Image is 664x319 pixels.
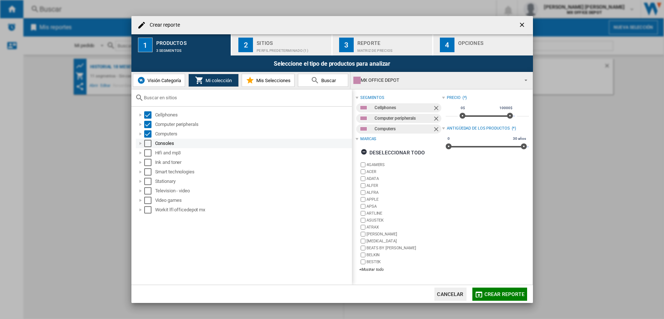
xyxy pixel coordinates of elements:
[366,224,442,230] label: ATRAX
[155,140,351,147] div: Consoles
[144,178,155,185] md-checkbox: Select
[146,22,180,29] h4: Crear reporte
[361,162,365,167] input: brand.name
[360,95,384,101] div: segmentos
[375,114,433,123] div: Computer peripherals
[460,105,466,111] span: 0$
[144,197,155,204] md-checkbox: Select
[155,178,351,185] div: Stationary
[433,126,441,134] ng-md-icon: Quitar
[366,183,442,188] label: ALFER
[333,34,433,55] button: 3 Reporte Matriz de precios
[361,239,365,243] input: brand.name
[138,38,153,52] div: 1
[361,190,365,195] input: brand.name
[484,291,525,297] span: Crear reporte
[361,176,365,181] input: brand.name
[156,37,228,45] div: Productos
[498,105,513,111] span: 10000$
[155,206,351,214] div: Workit lfl officedepot mx
[358,146,427,159] button: Deseleccionar todo
[361,169,365,174] input: brand.name
[242,74,295,87] button: Mis Selecciones
[440,38,454,52] div: 4
[361,146,425,159] div: Deseleccionar todo
[257,45,329,53] div: Perfil predeterminado (1)
[361,218,365,223] input: brand.name
[155,168,351,176] div: Smart technologies
[359,267,442,272] div: +Mostrar todo
[472,288,527,301] button: Crear reporte
[433,115,441,124] ng-md-icon: Quitar
[361,197,365,202] input: brand.name
[155,149,351,157] div: Hifi and mp3
[434,288,467,301] button: Cancelar
[366,231,442,237] label: [PERSON_NAME]
[366,245,442,251] label: BEATS BY [PERSON_NAME]
[360,136,376,142] div: Marcas
[232,34,332,55] button: 2 Sitios Perfil predeterminado (1)
[188,74,239,87] button: Mi colección
[518,21,527,30] ng-md-icon: getI18NText('BUTTONS.CLOSE_DIALOG')
[155,159,351,166] div: Ink and toner
[357,45,429,53] div: Matriz de precios
[144,95,348,100] input: Buscar en sitios
[144,130,155,138] md-checkbox: Select
[144,206,155,214] md-checkbox: Select
[257,37,329,45] div: Sitios
[366,204,442,209] label: APSA
[144,168,155,176] md-checkbox: Select
[144,149,155,157] md-checkbox: Select
[131,34,232,55] button: 1 Productos 3 segmentos
[433,34,533,55] button: 4 Opciones
[155,197,351,204] div: Video games
[238,38,253,52] div: 2
[433,104,441,113] ng-md-icon: Quitar
[144,187,155,195] md-checkbox: Select
[156,45,228,53] div: 3 segmentos
[155,111,351,119] div: Cellphones
[339,38,354,52] div: 3
[144,159,155,166] md-checkbox: Select
[155,187,351,195] div: Television - video
[131,55,533,72] div: Seleccione el tipo de productos para analizar
[375,103,433,112] div: Cellphones
[515,18,530,32] button: getI18NText('BUTTONS.CLOSE_DIALOG')
[155,130,351,138] div: Computers
[144,111,155,119] md-checkbox: Select
[366,211,442,216] label: ARTLINE
[366,259,442,265] label: BESTEK
[447,126,510,131] div: Antigüedad de los productos
[133,74,185,87] button: Visión Categoría
[366,238,442,244] label: [MEDICAL_DATA]
[458,37,530,45] div: Opciones
[361,204,365,209] input: brand.name
[447,95,460,101] div: Precio
[361,211,365,216] input: brand.name
[144,140,155,147] md-checkbox: Select
[353,75,518,85] div: MX OFFICE DEPOT
[146,78,181,83] span: Visión Categoría
[366,190,442,195] label: ALFRA
[361,183,365,188] input: brand.name
[137,76,146,85] img: wiser-icon-blue.png
[512,136,527,142] span: 30 años
[361,246,365,250] input: brand.name
[361,232,365,237] input: brand.name
[204,78,232,83] span: Mi colección
[366,169,442,174] label: ACER
[319,78,336,83] span: Buscar
[366,162,442,168] label: 4GAMERS
[366,197,442,202] label: APPLE
[361,225,365,230] input: brand.name
[254,78,291,83] span: Mis Selecciones
[361,260,365,264] input: brand.name
[446,136,451,142] span: 0
[357,37,429,45] div: Reporte
[144,121,155,128] md-checkbox: Select
[361,253,365,257] input: brand.name
[366,252,442,258] label: BELKIN
[375,124,433,134] div: Computers
[155,121,351,128] div: Computer peripherals
[366,176,442,181] label: ADATA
